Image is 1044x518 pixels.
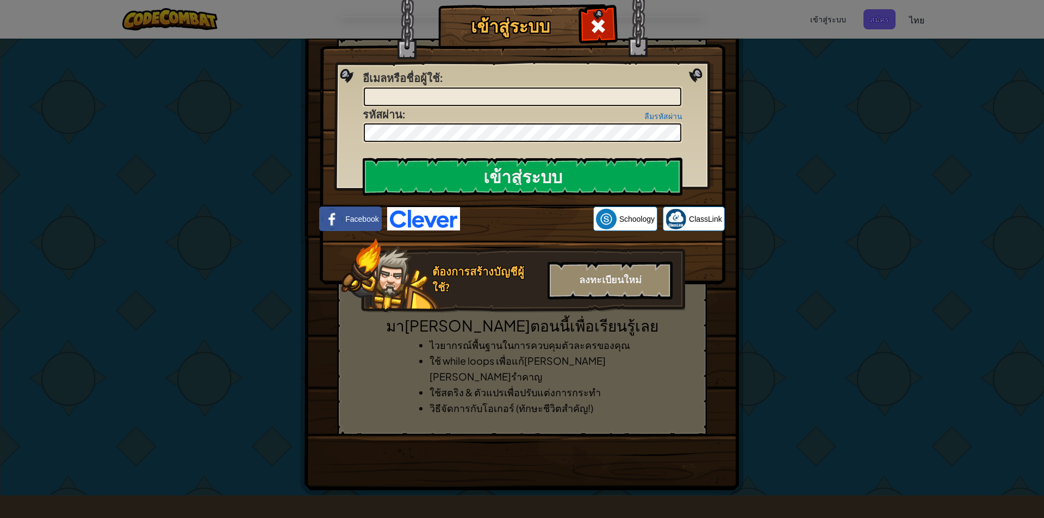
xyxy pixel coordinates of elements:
img: schoology.png [596,209,617,229]
label: : [363,71,443,86]
span: รหัสผ่าน [363,107,402,122]
a: ลืมรหัสผ่าน [644,112,682,121]
div: ต้องการสร้างบัญชีผู้ใช้? [432,264,541,295]
span: อีเมลหรือชื่อผู้ใช้ [363,71,440,85]
span: Schoology [619,214,655,224]
span: Facebook [345,214,378,224]
label: : [363,107,405,123]
span: ClassLink [689,214,722,224]
h1: เข้าสู่ระบบ [441,17,580,36]
div: ลงทะเบียนใหม่ [548,261,673,299]
img: classlink-logo-small.png [666,209,686,229]
img: facebook_small.png [322,209,343,229]
input: เข้าสู่ระบบ [363,158,682,196]
iframe: ปุ่มลงชื่อเข้าใช้ด้วย Google [460,207,593,231]
img: clever-logo-blue.png [387,207,460,230]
